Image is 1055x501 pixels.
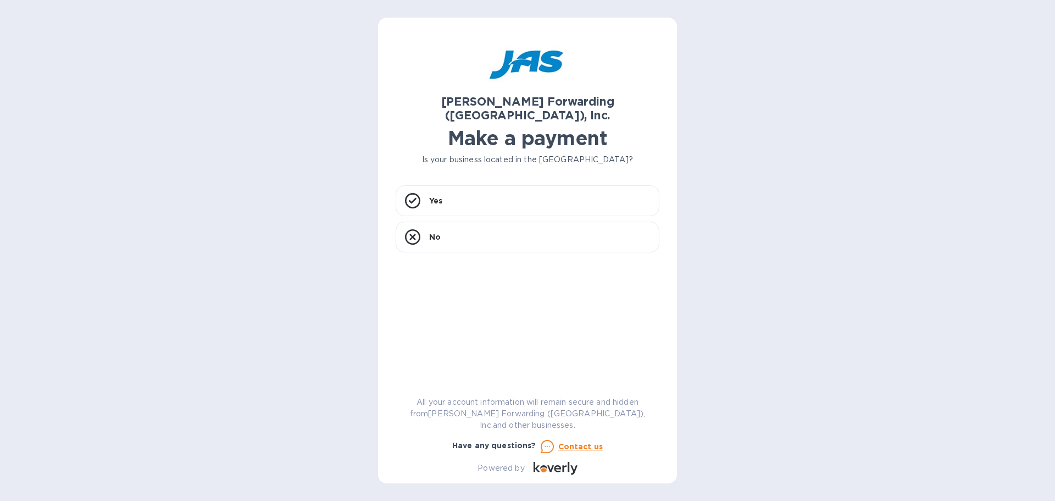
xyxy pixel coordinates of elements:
[558,442,603,451] u: Contact us
[396,154,659,166] p: Is your business located in the [GEOGRAPHIC_DATA]?
[396,397,659,431] p: All your account information will remain secure and hidden from [PERSON_NAME] Forwarding ([GEOGRA...
[396,126,659,150] h1: Make a payment
[477,463,524,474] p: Powered by
[452,441,536,450] b: Have any questions?
[429,232,441,243] p: No
[441,95,614,122] b: [PERSON_NAME] Forwarding ([GEOGRAPHIC_DATA]), Inc.
[429,195,442,206] p: Yes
